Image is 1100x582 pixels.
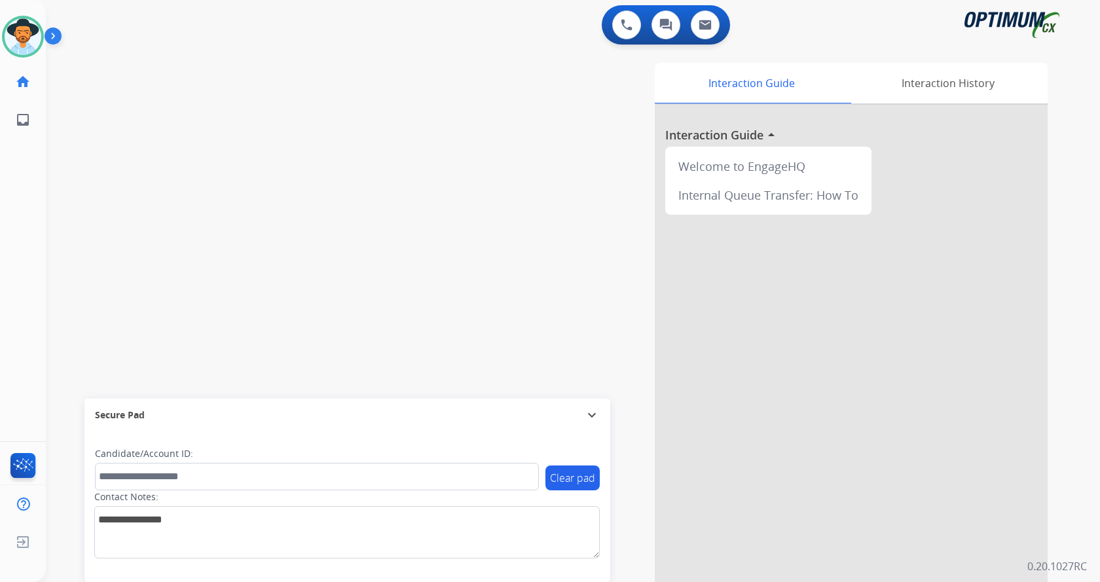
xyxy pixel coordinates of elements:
[15,112,31,128] mat-icon: inbox
[15,74,31,90] mat-icon: home
[94,490,158,503] label: Contact Notes:
[545,465,600,490] button: Clear pad
[95,409,145,422] span: Secure Pad
[5,18,41,55] img: avatar
[584,407,600,423] mat-icon: expand_more
[1027,558,1087,574] p: 0.20.1027RC
[655,63,848,103] div: Interaction Guide
[670,152,866,181] div: Welcome to EngageHQ
[848,63,1048,103] div: Interaction History
[670,181,866,209] div: Internal Queue Transfer: How To
[95,447,193,460] label: Candidate/Account ID:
